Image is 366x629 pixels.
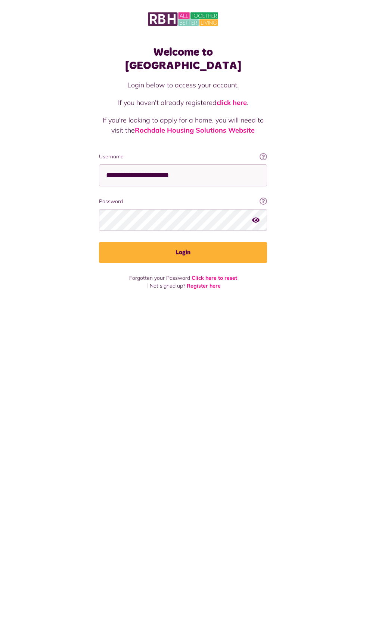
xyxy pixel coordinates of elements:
span: Forgotten your Password [129,275,190,281]
img: MyRBH [148,11,218,27]
a: Register here [187,282,221,289]
a: Click here to reset [192,275,237,281]
a: click here [217,98,247,107]
h1: Welcome to [GEOGRAPHIC_DATA] [99,46,267,72]
button: Login [99,242,267,263]
label: Username [99,153,267,161]
label: Password [99,198,267,205]
p: Login below to access your account. [99,80,267,90]
span: Not signed up? [150,282,185,289]
p: If you haven't already registered . [99,97,267,108]
p: If you're looking to apply for a home, you will need to visit the [99,115,267,135]
a: Rochdale Housing Solutions Website [135,126,255,134]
